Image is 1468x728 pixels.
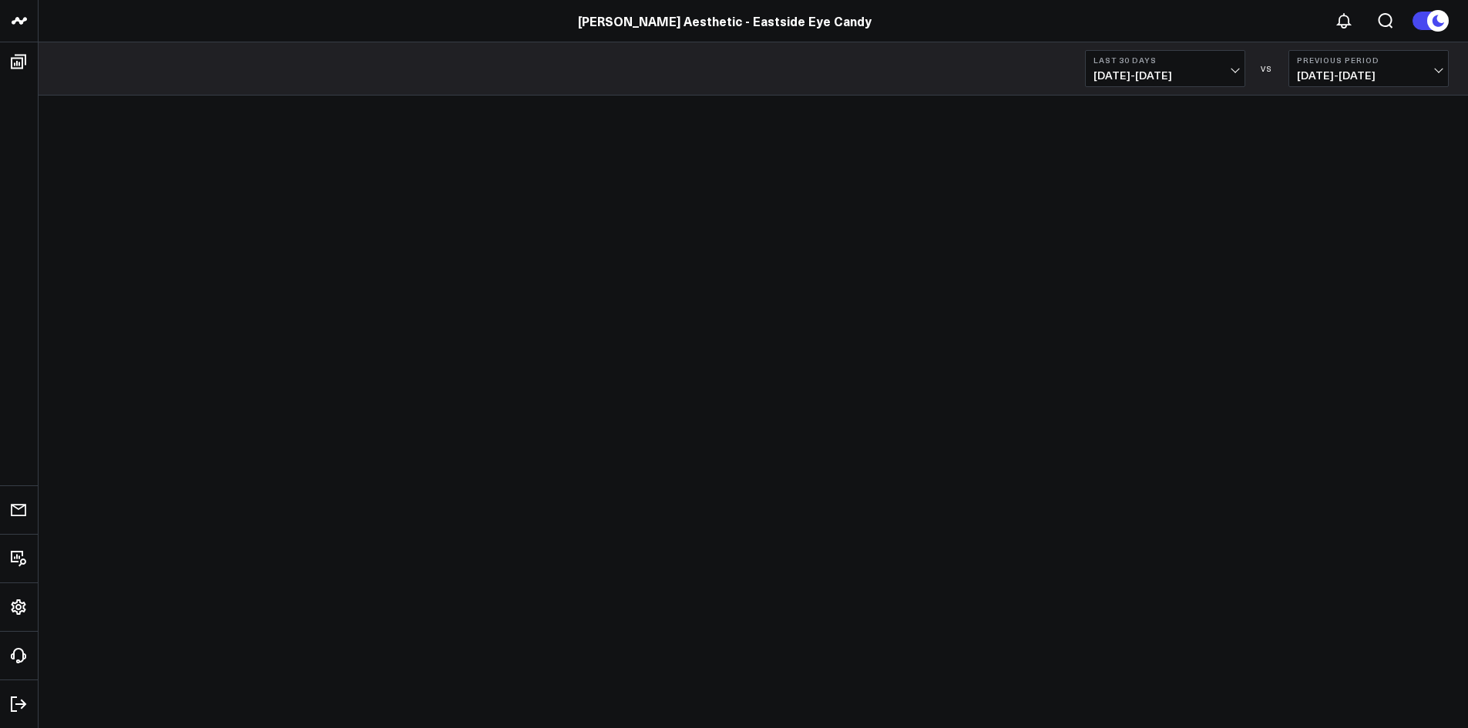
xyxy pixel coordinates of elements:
[1288,50,1449,87] button: Previous Period[DATE]-[DATE]
[1297,69,1440,82] span: [DATE] - [DATE]
[1093,69,1237,82] span: [DATE] - [DATE]
[1253,64,1281,73] div: VS
[1093,55,1237,65] b: Last 30 Days
[578,12,872,29] a: [PERSON_NAME] Aesthetic - Eastside Eye Candy
[1085,50,1245,87] button: Last 30 Days[DATE]-[DATE]
[1297,55,1440,65] b: Previous Period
